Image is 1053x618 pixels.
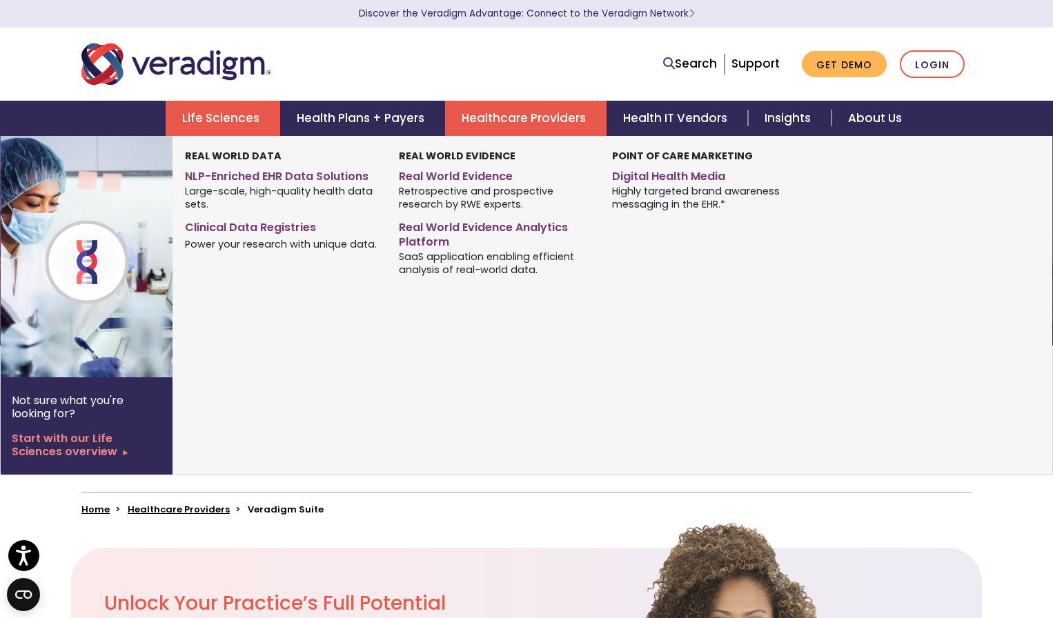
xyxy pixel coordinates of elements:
[185,184,378,211] span: Large-scale, high-quality health data sets.
[445,101,607,136] a: Healthcare Providers
[612,164,805,184] a: Digital Health Media
[81,503,110,516] a: Home
[607,101,748,136] a: Health IT Vendors
[166,101,280,136] a: Life Sciences
[7,578,40,611] button: Open CMP widget
[185,149,282,163] strong: Real World Data
[612,149,753,163] strong: Point of Care Marketing
[689,7,695,20] span: Learn More
[731,55,780,72] a: Support
[399,249,592,276] span: SaaS application enabling efficient analysis of real-world data.
[612,184,805,211] span: Highly targeted brand awareness messaging in the EHR.*
[1,136,223,377] img: Life Sciences
[399,164,592,184] a: Real World Evidence
[104,592,602,615] h2: Unlock Your Practice’s Full Potential
[361,462,442,476] a: eChart Courier
[185,164,378,184] a: NLP-Enriched EHR Data Solutions
[12,394,161,420] p: Not sure what you're looking for?
[399,184,592,211] span: Retrospective and prospective research by RWE experts.
[788,519,1036,601] iframe: Drift Chat Widget
[900,50,965,79] a: Login
[831,101,918,136] a: About Us
[359,7,695,20] a: Discover the Veradigm Advantage: Connect to the Veradigm NetworkLearn More
[81,41,271,87] img: Veradigm logo
[280,101,445,136] a: Health Plans + Payers
[663,54,717,73] a: Search
[185,215,378,235] a: Clinical Data Registries
[399,215,592,250] a: Real World Evidence Analytics Platform
[185,237,377,250] span: Power your research with unique data.
[802,51,887,78] a: Get Demo
[399,149,515,163] strong: Real World Evidence
[12,432,161,458] a: Start with our Life Sciences overview
[748,101,831,136] a: Insights
[128,503,230,516] a: Healthcare Providers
